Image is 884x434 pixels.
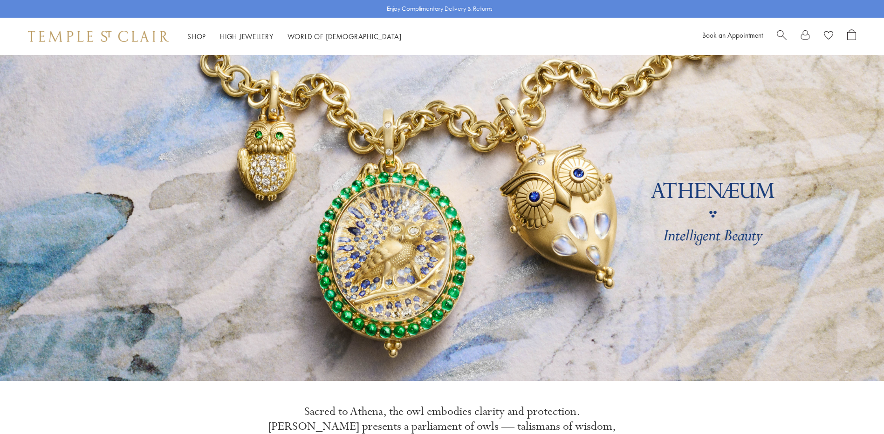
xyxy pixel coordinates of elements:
[28,31,169,42] img: Temple St. Clair
[220,32,274,41] a: High JewelleryHigh Jewellery
[777,29,787,43] a: Search
[847,29,856,43] a: Open Shopping Bag
[702,30,763,40] a: Book an Appointment
[824,29,833,43] a: View Wishlist
[387,4,493,14] p: Enjoy Complimentary Delivery & Returns
[187,31,402,42] nav: Main navigation
[288,32,402,41] a: World of [DEMOGRAPHIC_DATA]World of [DEMOGRAPHIC_DATA]
[187,32,206,41] a: ShopShop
